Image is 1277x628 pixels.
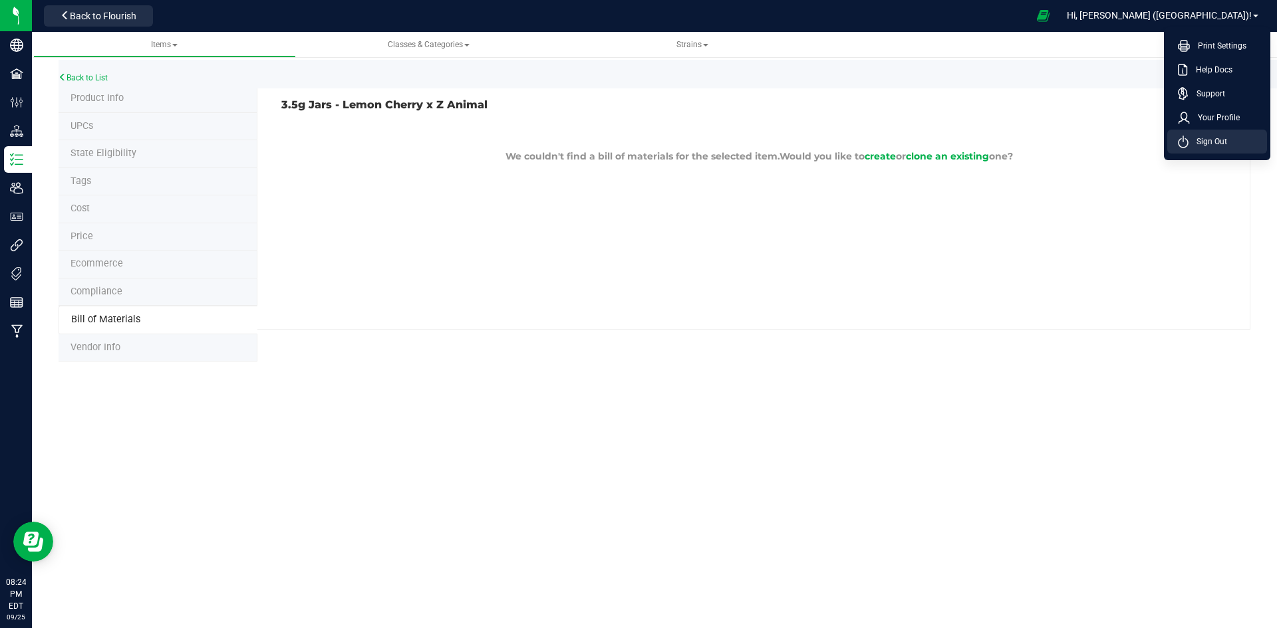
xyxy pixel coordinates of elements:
span: Strains [676,40,708,49]
span: Cost [71,203,90,214]
li: Sign Out [1167,130,1267,154]
inline-svg: Company [10,39,23,52]
inline-svg: Users [10,181,23,195]
inline-svg: Integrations [10,239,23,252]
p: 09/25 [6,612,26,622]
span: Back to Flourish [70,11,136,21]
inline-svg: Configuration [10,96,23,109]
a: Support [1178,87,1262,100]
span: Your Profile [1190,111,1240,124]
p: We couldn't find a bill of materials for the selected item. [281,150,1238,163]
span: Ecommerce [71,258,123,269]
span: Tag [71,148,136,159]
inline-svg: Manufacturing [10,324,23,338]
inline-svg: Inventory [10,153,23,166]
a: Back to List [59,73,108,82]
span: Compliance [71,286,122,297]
h3: 3.5g Jars - Lemon Cherry x Z Animal [281,99,750,111]
inline-svg: Facilities [10,67,23,80]
span: Classes & Categories [388,40,470,49]
span: clone an existing [906,150,989,162]
span: Items [151,40,178,49]
span: Support [1189,87,1225,100]
p: 08:24 PM EDT [6,576,26,612]
span: Print Settings [1190,39,1246,52]
span: Open Ecommerce Menu [1028,3,1058,29]
button: Back to Flourish [44,5,153,27]
span: Price [71,231,93,242]
inline-svg: Tags [10,267,23,280]
span: Help Docs [1188,63,1232,76]
span: Product Info [71,92,124,104]
span: Bill of Materials [71,314,140,325]
inline-svg: Reports [10,296,23,309]
span: Would you like to or one? [780,150,1013,162]
span: create [865,150,896,162]
span: Vendor Info [71,342,120,353]
inline-svg: User Roles [10,210,23,223]
inline-svg: Distribution [10,124,23,138]
iframe: Resource center [13,522,53,562]
span: Sign Out [1189,135,1227,148]
a: Help Docs [1178,63,1262,76]
span: Tag [71,120,93,132]
span: Tag [71,175,91,187]
span: Hi, [PERSON_NAME] ([GEOGRAPHIC_DATA])! [1067,10,1252,21]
